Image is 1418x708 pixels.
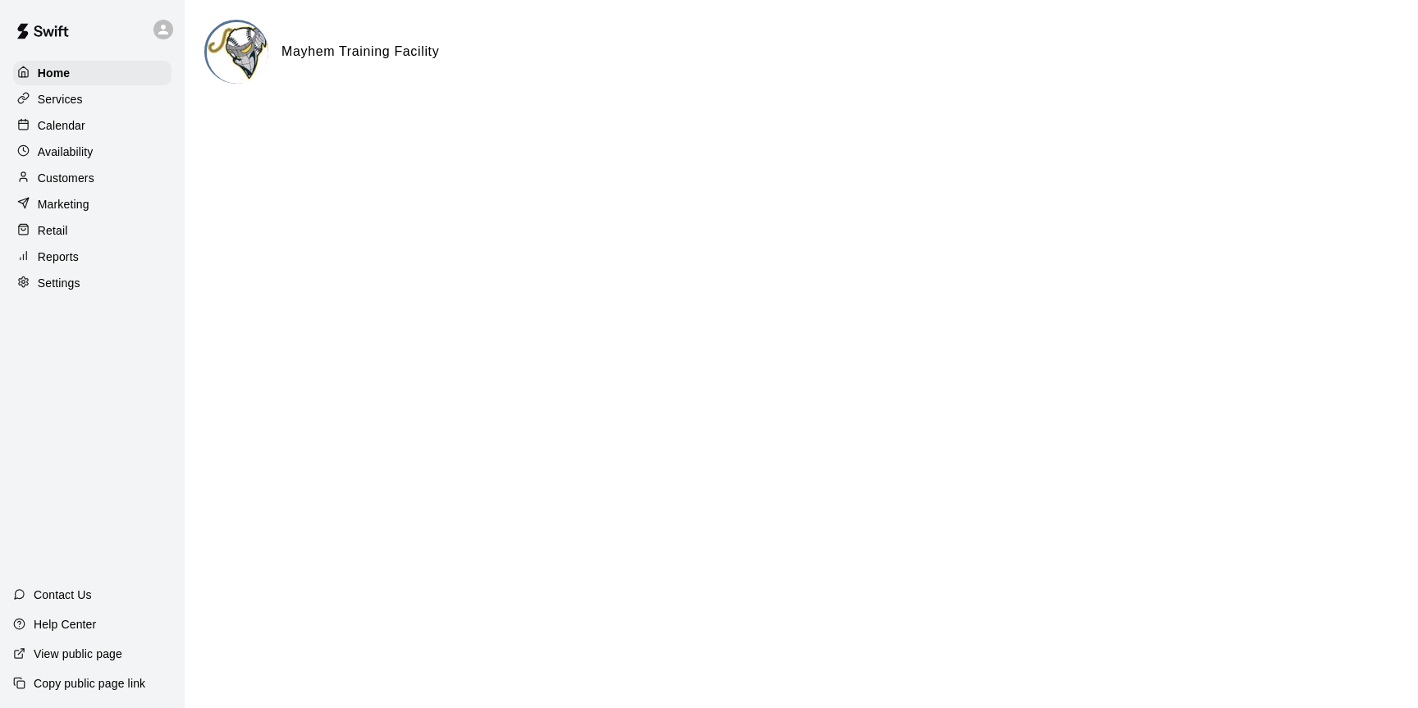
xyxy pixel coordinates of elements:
[38,65,71,81] p: Home
[34,587,92,603] p: Contact Us
[281,41,439,62] h6: Mayhem Training Facility
[13,113,172,138] a: Calendar
[38,222,68,239] p: Retail
[207,22,268,84] img: Mayhem Training Facility logo
[13,218,172,243] a: Retail
[34,616,96,633] p: Help Center
[13,192,172,217] a: Marketing
[38,196,89,212] p: Marketing
[13,166,172,190] a: Customers
[38,249,79,265] p: Reports
[13,244,172,269] a: Reports
[38,275,80,291] p: Settings
[38,117,85,134] p: Calendar
[13,61,172,85] a: Home
[38,170,94,186] p: Customers
[38,91,83,107] p: Services
[13,87,172,112] a: Services
[34,675,145,692] p: Copy public page link
[13,139,172,164] a: Availability
[34,646,122,662] p: View public page
[38,144,94,160] p: Availability
[13,271,172,295] a: Settings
